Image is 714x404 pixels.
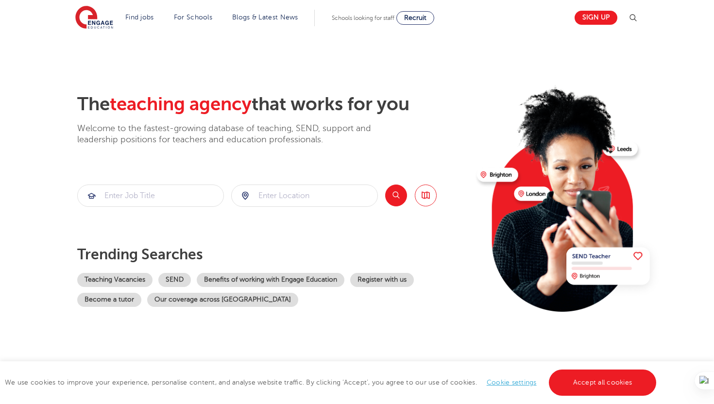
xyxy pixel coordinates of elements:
[77,185,224,207] div: Submit
[396,11,434,25] a: Recruit
[174,14,212,21] a: For Schools
[232,14,298,21] a: Blogs & Latest News
[487,379,537,386] a: Cookie settings
[78,185,223,206] input: Submit
[5,379,659,386] span: We use cookies to improve your experience, personalise content, and analyse website traffic. By c...
[575,11,617,25] a: Sign up
[75,6,113,30] img: Engage Education
[158,273,191,287] a: SEND
[125,14,154,21] a: Find jobs
[77,123,398,146] p: Welcome to the fastest-growing database of teaching, SEND, support and leadership positions for t...
[77,246,469,263] p: Trending searches
[332,15,394,21] span: Schools looking for staff
[197,273,344,287] a: Benefits of working with Engage Education
[232,185,377,206] input: Submit
[404,14,426,21] span: Recruit
[385,185,407,206] button: Search
[549,370,657,396] a: Accept all cookies
[77,273,153,287] a: Teaching Vacancies
[231,185,378,207] div: Submit
[350,273,414,287] a: Register with us
[110,94,252,115] span: teaching agency
[147,293,298,307] a: Our coverage across [GEOGRAPHIC_DATA]
[77,93,469,116] h2: The that works for you
[77,293,141,307] a: Become a tutor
